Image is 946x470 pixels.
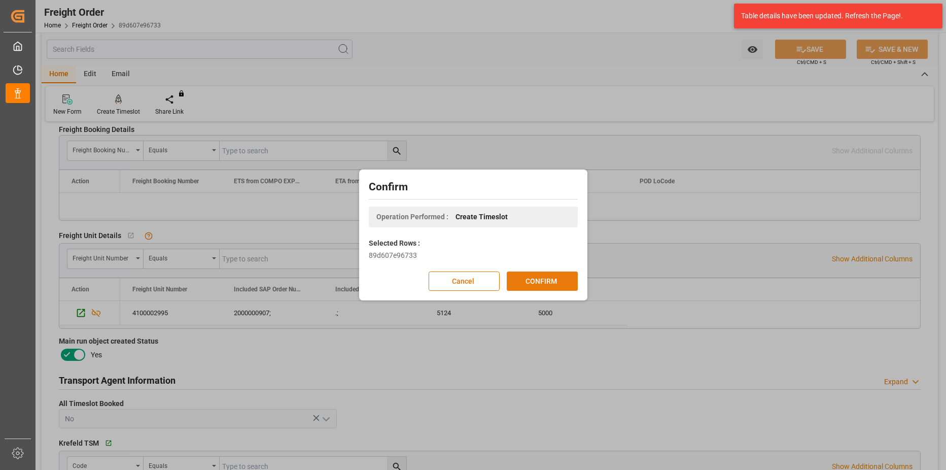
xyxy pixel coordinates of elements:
div: Table details have been updated. Refresh the Page!. [741,11,928,21]
button: Cancel [429,272,500,291]
label: Selected Rows : [369,238,420,249]
h2: Confirm [369,179,578,195]
span: Operation Performed : [376,212,448,222]
div: 89d607e96733 [369,250,578,261]
button: CONFIRM [507,272,578,291]
span: Create Timeslot [456,212,508,222]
